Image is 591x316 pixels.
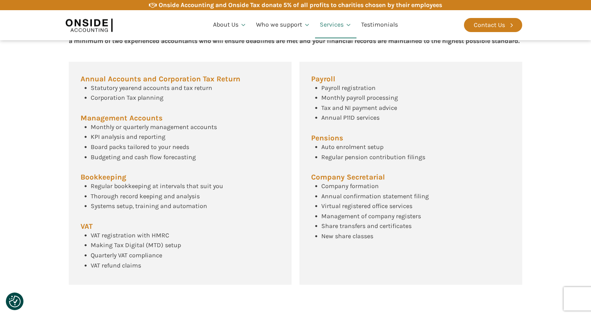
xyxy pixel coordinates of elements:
span: Management of company registers [321,212,421,220]
span: Thorough record keeping and analysis [91,192,200,200]
div: Contact Us [474,20,505,30]
span: VAT [81,223,93,230]
span: Share transfers and certificates [321,222,412,230]
span: Bookkeeping [81,174,126,181]
span: Monthly payroll processing [321,94,398,101]
a: Who we support [251,12,315,38]
span: Regular pension contribution filings [321,153,425,161]
span: VAT refund claims [91,262,141,269]
span: Quarterly VAT compliance [91,251,162,259]
span: Board packs tailored to your needs [91,143,189,151]
a: Contact Us [464,18,522,32]
span: Management Accounts [81,115,163,122]
span: Company Secretarial [311,174,385,181]
span: Annual P11D services [321,114,380,121]
span: Pensions [311,135,343,142]
span: Budgeting and cash flow forecasting [91,153,196,161]
span: Tax and NI payment advice [321,104,397,111]
span: Systems setup, training and automation [91,202,207,210]
span: Corporation Tax planning [91,94,163,101]
span: Statutory yearend accounts and tax return [91,84,212,92]
span: Monthly or quarterly management accounts [91,123,217,131]
img: Revisit consent button [9,296,21,307]
img: Onside Accounting [66,16,113,34]
a: Services [315,12,356,38]
a: Testimonials [356,12,403,38]
a: About Us [208,12,251,38]
span: Annual Accounts and Corporation Tax Return [81,75,240,83]
span: Auto enrolment setup [321,143,383,151]
span: Payroll [311,75,335,83]
span: VAT registration with HMRC [91,232,169,239]
span: Making Tax Digital (MTD) setup [91,241,181,249]
span: New share classes [321,232,373,240]
button: Consent Preferences [9,296,21,307]
span: Company formation [321,182,379,190]
span: KPI analysis and reporting [91,133,165,140]
span: Regular bookkeeping at intervals that suit you [91,182,223,190]
span: Annual confirmation statement filing [321,192,429,200]
span: Payroll registration [321,84,376,92]
span: Virtual registered office services [321,202,412,210]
